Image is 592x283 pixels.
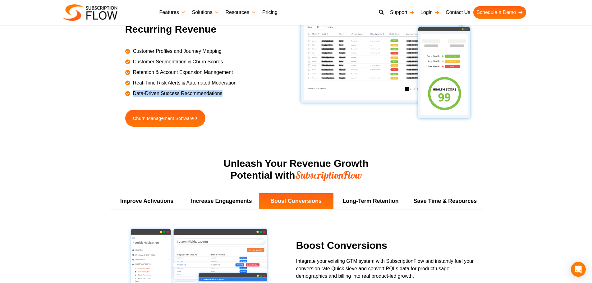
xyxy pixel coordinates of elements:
[131,90,223,97] span: Data-Driven Success Recommendations
[333,193,408,209] li: Long-Term Retention
[222,6,259,19] a: Resources
[473,6,526,19] a: Schedule a Demo
[63,4,117,21] img: Subscriptionflow
[156,6,189,19] a: Features
[131,48,222,55] span: Customer Profiles and Journey Mapping
[296,258,480,280] p: Quick sieve and convert PQLs data for product usage, demographics and billing into real product-l...
[110,193,184,209] li: Improve Activations
[125,110,206,127] a: Churn Management Software
[133,116,194,121] span: Churn Management Software
[131,69,233,76] span: Retention & Account Expansion Management
[189,6,223,19] a: Solutions
[443,6,473,19] a: Contact Us
[131,79,237,87] span: Real-Time Risk Alerts & Automated Moderation
[417,6,443,19] a: Login
[172,158,420,181] h2: Unleash Your Revenue Growth Potential with
[295,169,362,181] span: SubscriptionFlow
[296,240,480,251] h2: Boost Conversions
[259,6,281,19] a: Pricing
[571,262,586,277] div: Open Intercom Messenger
[387,6,417,19] a: Support
[296,258,474,271] span: Integrate your existing GTM system with SubscriptionFlow and instantly fuel your conversion rate.
[131,58,223,66] span: Customer Segmentation & Churn Scores
[184,193,259,209] li: Increase Engagements
[408,193,483,209] li: Save Time & Resources
[259,193,333,209] li: Boost Conversions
